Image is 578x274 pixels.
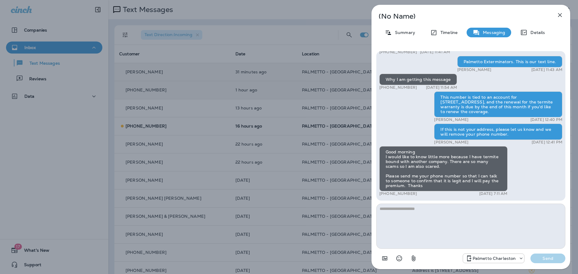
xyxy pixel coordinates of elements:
[379,14,543,19] p: (No Name)
[379,74,457,85] div: Why I am getting this message
[457,56,562,67] div: Palmetto Exterminators. This is our text line.
[434,117,468,122] p: [PERSON_NAME]
[392,30,415,35] p: Summary
[379,85,417,90] p: [PHONE_NUMBER]
[473,256,516,261] p: Palmetto Charleston
[532,140,562,145] p: [DATE] 12:41 PM
[379,146,508,191] div: Good morning I would like to know little more because I have termite bound with another company. ...
[479,191,508,196] p: [DATE] 7:11 AM
[527,30,545,35] p: Details
[531,67,562,72] p: [DATE] 11:43 AM
[457,67,492,72] p: [PERSON_NAME]
[393,252,405,264] button: Select an emoji
[463,255,524,262] div: +1 (843) 277-8322
[437,30,458,35] p: Timeline
[379,50,417,54] p: [PHONE_NUMBER]
[530,117,562,122] p: [DATE] 12:40 PM
[480,30,505,35] p: Messaging
[434,124,562,140] div: If this is not your address, please let us know and we will remove your phone number.
[426,85,457,90] p: [DATE] 11:54 AM
[434,91,562,117] div: This number is tied to an account for [STREET_ADDRESS], and the renewal for the termite warranty ...
[434,140,468,145] p: [PERSON_NAME]
[379,252,391,264] button: Add in a premade template
[420,50,450,54] p: [DATE] 11:41 AM
[379,191,417,196] p: [PHONE_NUMBER]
